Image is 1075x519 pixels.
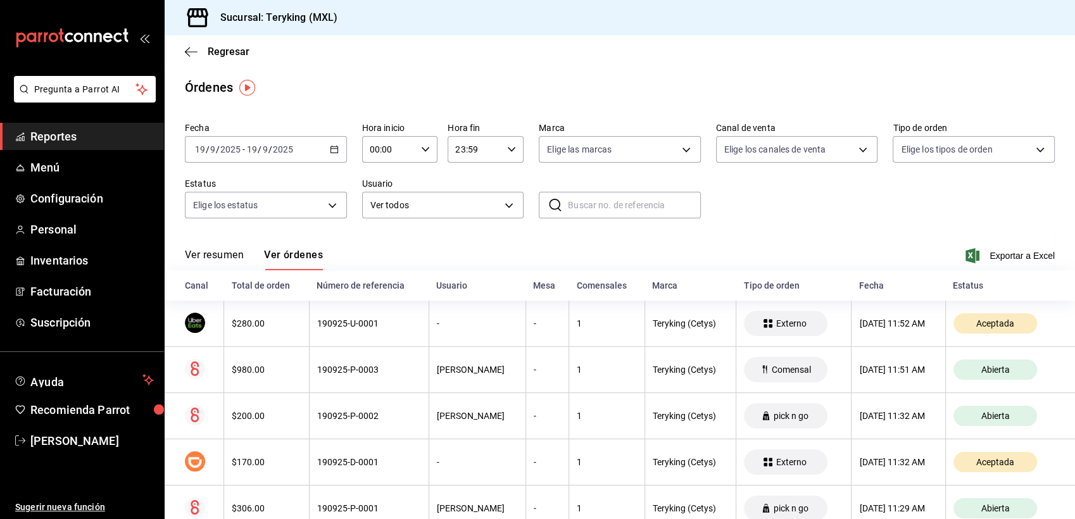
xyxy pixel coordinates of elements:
span: Aceptada [971,457,1019,467]
input: -- [210,144,216,154]
input: -- [262,144,268,154]
label: Canal de venta [716,123,878,132]
span: / [258,144,261,154]
div: - [534,503,561,513]
span: Comensal [766,365,815,375]
span: Abierta [976,365,1014,375]
div: [PERSON_NAME] [437,365,518,375]
span: Configuración [30,190,154,207]
div: - [437,318,518,328]
span: Recomienda Parrot [30,401,154,418]
button: Regresar [185,46,249,58]
label: Tipo de orden [893,123,1055,132]
input: ---- [220,144,241,154]
span: Pregunta a Parrot AI [34,83,136,96]
div: $280.00 [232,318,301,328]
input: -- [194,144,206,154]
span: Abierta [976,503,1014,513]
button: Pregunta a Parrot AI [14,76,156,103]
button: Ver órdenes [264,249,323,270]
button: Exportar a Excel [968,248,1055,263]
input: -- [246,144,258,154]
div: 1 [577,411,636,421]
span: / [268,144,272,154]
div: - [534,457,561,467]
label: Fecha [185,123,347,132]
label: Hora fin [448,123,524,132]
div: [DATE] 11:29 AM [859,503,937,513]
a: Pregunta a Parrot AI [9,92,156,105]
div: - [534,411,561,421]
div: 1 [577,318,636,328]
div: [DATE] 11:51 AM [859,365,937,375]
div: 1 [577,503,636,513]
span: Regresar [208,46,249,58]
div: - [534,365,561,375]
div: Marca [652,280,729,291]
span: / [216,144,220,154]
span: Elige los estatus [193,199,258,211]
div: 190925-P-0002 [317,411,421,421]
span: Reportes [30,128,154,145]
img: Tooltip marker [239,80,255,96]
span: pick n go [769,411,814,421]
div: 190925-U-0001 [317,318,421,328]
div: Teryking (Cetys) [653,365,729,375]
div: Canal [185,280,217,291]
div: Fecha [859,280,938,291]
span: Aceptada [971,318,1019,328]
div: $200.00 [232,411,301,421]
label: Estatus [185,179,347,188]
div: Órdenes [185,78,233,97]
span: Ayuda [30,372,137,387]
span: Inventarios [30,252,154,269]
span: Facturación [30,283,154,300]
span: pick n go [769,503,814,513]
div: [DATE] 11:32 AM [859,457,937,467]
span: Ver todos [370,199,501,212]
div: 1 [577,365,636,375]
div: $980.00 [232,365,301,375]
div: [PERSON_NAME] [437,411,518,421]
div: 190925-D-0001 [317,457,421,467]
div: [PERSON_NAME] [437,503,518,513]
span: [PERSON_NAME] [30,432,154,449]
div: Usuario [436,280,518,291]
span: Externo [770,457,811,467]
div: [DATE] 11:52 AM [859,318,937,328]
span: - [242,144,245,154]
div: Número de referencia [317,280,421,291]
div: Total de orden [232,280,301,291]
button: open_drawer_menu [139,33,149,43]
div: $170.00 [232,457,301,467]
div: Tipo de orden [744,280,844,291]
span: Suscripción [30,314,154,331]
div: 1 [577,457,636,467]
span: Elige las marcas [547,143,612,156]
span: Elige los tipos de orden [901,143,992,156]
button: Ver resumen [185,249,244,270]
div: Comensales [577,280,637,291]
div: Estatus [953,280,1055,291]
label: Hora inicio [362,123,438,132]
span: Abierta [976,411,1014,421]
span: Personal [30,221,154,238]
div: navigation tabs [185,249,323,270]
span: Externo [770,318,811,328]
div: - [534,318,561,328]
div: $306.00 [232,503,301,513]
span: / [206,144,210,154]
div: Mesa [533,280,561,291]
label: Usuario [362,179,524,188]
div: Teryking (Cetys) [653,457,729,467]
h3: Sucursal: Teryking (MXL) [210,10,337,25]
span: Sugerir nueva función [15,501,154,514]
span: Elige los canales de venta [724,143,826,156]
input: ---- [272,144,294,154]
div: 190925-P-0001 [317,503,421,513]
div: - [437,457,518,467]
input: Buscar no. de referencia [568,192,701,218]
div: Teryking (Cetys) [653,411,729,421]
